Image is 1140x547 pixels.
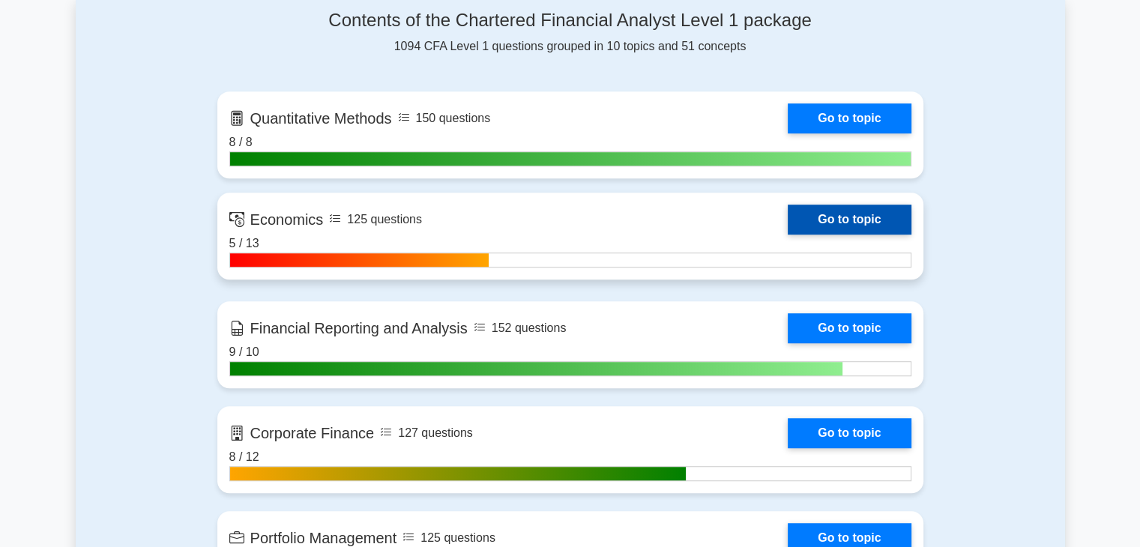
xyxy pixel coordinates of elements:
div: 1094 CFA Level 1 questions grouped in 10 topics and 51 concepts [217,10,923,55]
h4: Contents of the Chartered Financial Analyst Level 1 package [217,10,923,31]
a: Go to topic [788,418,911,448]
a: Go to topic [788,313,911,343]
a: Go to topic [788,103,911,133]
a: Go to topic [788,205,911,235]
